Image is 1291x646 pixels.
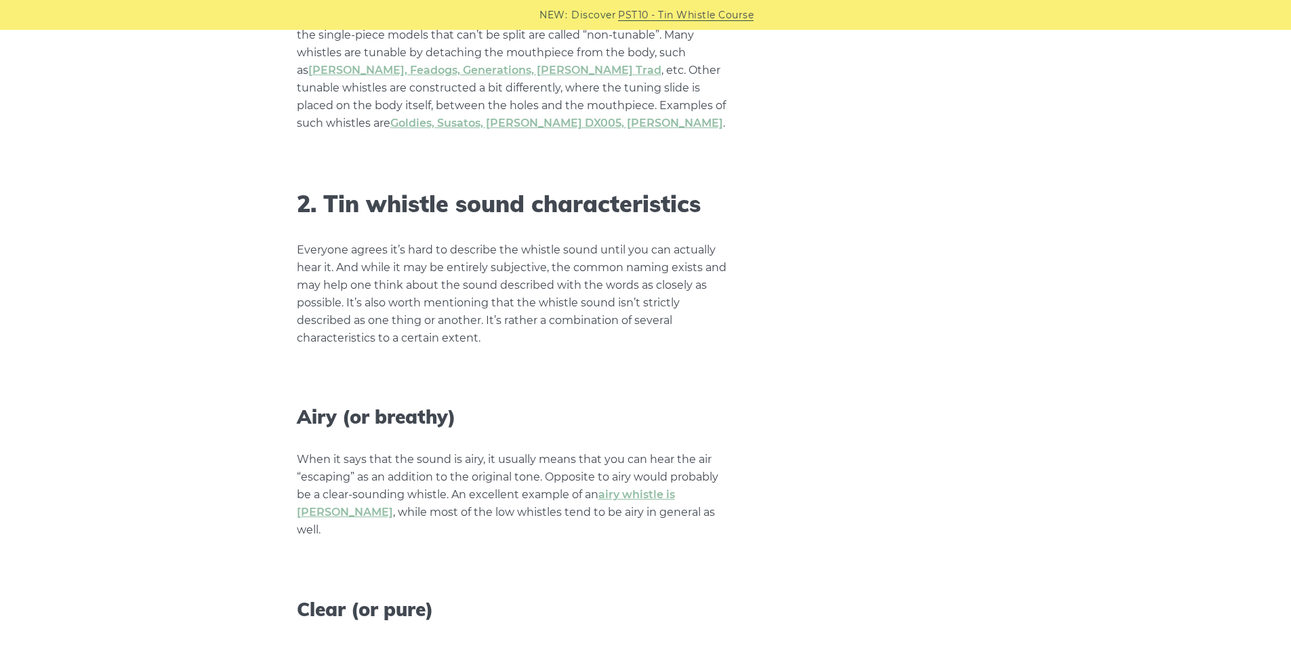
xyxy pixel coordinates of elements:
[297,598,729,621] h3: Clear (or pure)
[571,7,616,23] span: Discover
[539,7,567,23] span: NEW:
[308,64,661,77] a: [PERSON_NAME], Feadogs, Generations, [PERSON_NAME] Trad
[297,241,729,347] p: Everyone agrees it’s hard to describe the whistle sound until you can actually hear it. And while...
[297,451,729,539] p: When it says that the sound is airy, it usually means that you can hear the air “escaping” as an ...
[297,405,729,428] h3: Airy (or breathy)
[297,190,729,218] h2: 2. Tin whistle sound characteristics
[618,7,754,23] a: PST10 - Tin Whistle Course
[390,117,723,129] a: Goldies, Susatos, [PERSON_NAME] DX005, [PERSON_NAME]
